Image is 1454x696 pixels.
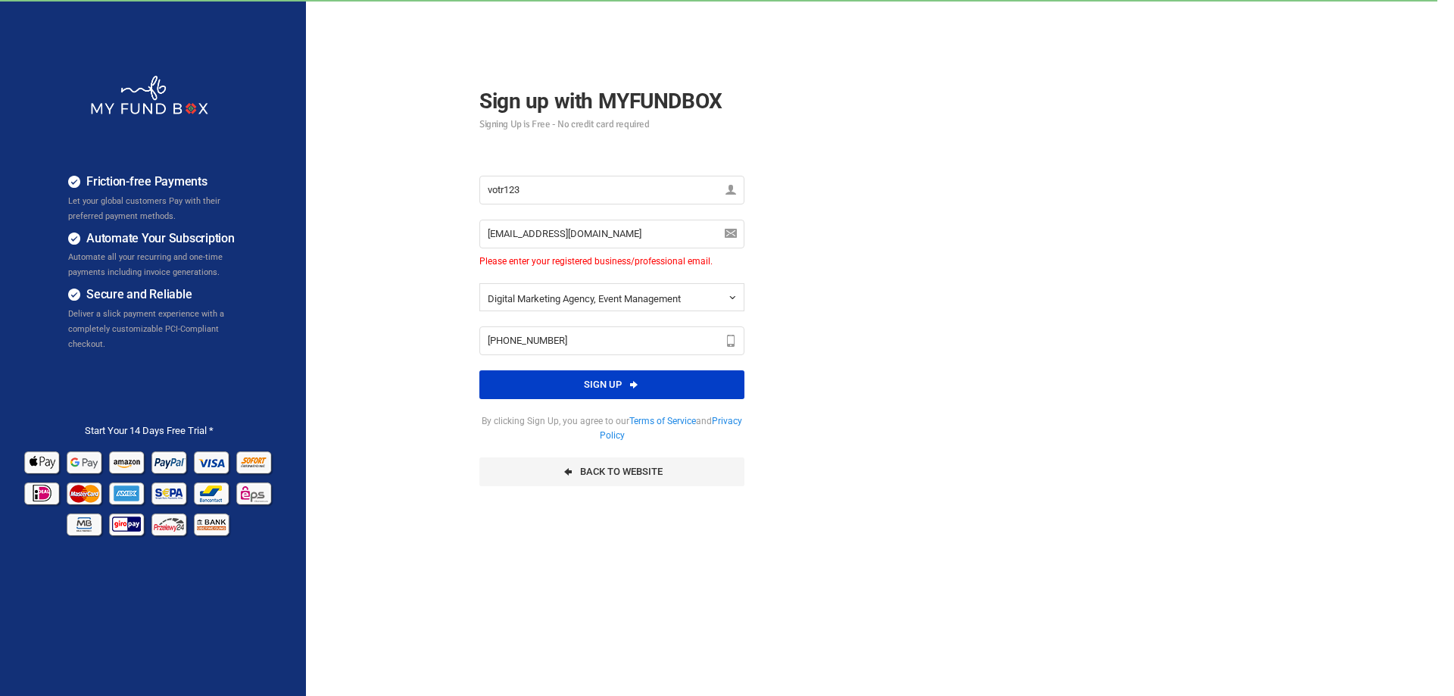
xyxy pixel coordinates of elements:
button: Sign up [479,370,744,399]
img: Paypal [150,446,190,477]
img: banktransfer [192,508,232,539]
input: Phone * [479,326,744,355]
img: sepa Pay [150,477,190,508]
img: Ideal Pay [23,477,63,508]
h4: Secure and Reliable [68,286,253,304]
img: Apple Pay [23,446,63,477]
span: By clicking Sign Up, you agree to our and [479,414,744,442]
img: Google Pay [65,446,105,477]
img: Sofort Pay [235,446,275,477]
img: giropay [108,508,148,539]
span: Deliver a slick payment experience with a completely customizable PCI-Compliant checkout. [68,309,224,349]
a: Privacy Policy [600,416,743,440]
small: Signing Up is Free - No credit card required [479,120,744,130]
img: Visa [192,446,232,477]
a: Terms of Service [629,416,696,426]
input: Name * [479,176,744,204]
input: E-Mail * [479,220,744,248]
img: mb Pay [65,508,105,539]
img: american_express Pay [108,477,148,508]
img: Amazon [108,446,148,477]
button: Digital Marketing Agency, Event Management [479,283,744,311]
img: Bancontact Pay [192,477,232,508]
img: EPS Pay [235,477,275,508]
h2: Sign up with MYFUNDBOX [479,85,744,130]
span: Digital Marketing Agency, Event Management [488,293,681,304]
a: Back To Website [479,457,744,486]
span: Let your global customers Pay with their preferred payment methods. [68,196,220,221]
span: Please enter your registered business/professional email. [479,254,744,268]
h4: Automate Your Subscription [68,229,253,248]
img: Mastercard Pay [65,477,105,508]
img: whiteMFB.png [89,74,209,116]
img: p24 Pay [150,508,190,539]
h4: Friction-free Payments [68,173,253,192]
span: Automate all your recurring and one-time payments including invoice generations. [68,252,223,277]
